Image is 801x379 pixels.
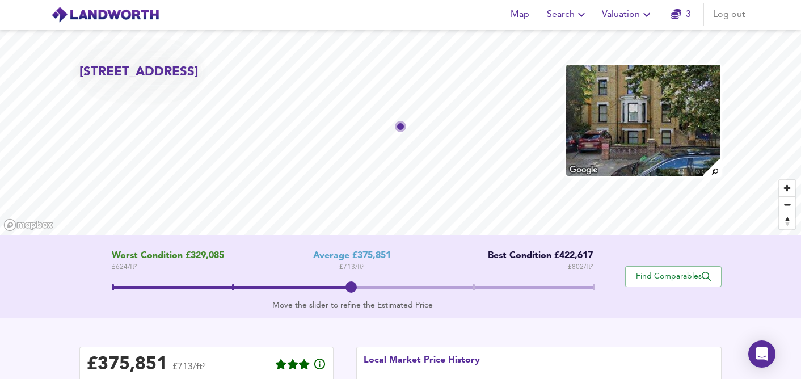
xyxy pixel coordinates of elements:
[713,7,745,23] span: Log out
[602,7,654,23] span: Valuation
[501,3,538,26] button: Map
[779,180,795,196] button: Zoom in
[112,251,224,262] span: Worst Condition £329,085
[568,262,593,273] span: £ 802 / ft²
[506,7,533,23] span: Map
[779,197,795,213] span: Zoom out
[748,340,775,368] div: Open Intercom Messenger
[671,7,691,23] a: 3
[112,300,593,311] div: Move the slider to refine the Estimated Price
[779,196,795,213] button: Zoom out
[597,3,658,26] button: Valuation
[631,271,715,282] span: Find Comparables
[479,251,593,262] div: Best Condition £422,617
[172,363,206,379] span: £713/ft²
[663,3,699,26] button: 3
[542,3,593,26] button: Search
[3,218,53,231] a: Mapbox homepage
[87,356,167,373] div: £ 375,851
[313,251,391,262] div: Average £375,851
[625,266,722,287] button: Find Comparables
[702,158,722,178] img: search
[51,6,159,23] img: logo
[565,64,722,177] img: property
[779,213,795,229] button: Reset bearing to north
[364,354,480,379] div: Local Market Price History
[339,262,364,273] span: £ 713 / ft²
[112,262,224,273] span: £ 624 / ft²
[709,3,750,26] button: Log out
[547,7,588,23] span: Search
[79,64,199,81] h2: [STREET_ADDRESS]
